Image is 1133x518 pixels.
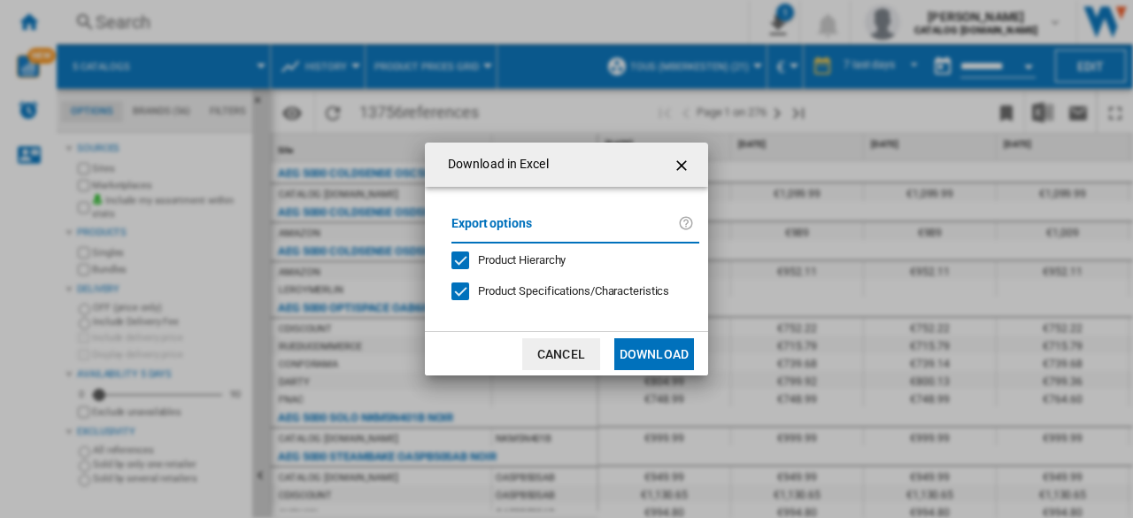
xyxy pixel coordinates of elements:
span: Product Hierarchy [478,253,566,267]
label: Export options [451,213,678,246]
md-dialog: Download in ... [425,143,708,375]
md-checkbox: Product Hierarchy [451,252,685,269]
span: Product Specifications/Characteristics [478,284,669,298]
h4: Download in Excel [439,156,549,174]
button: Download [614,338,694,370]
button: Cancel [522,338,600,370]
button: getI18NText('BUTTONS.CLOSE_DIALOG') [666,147,701,182]
ng-md-icon: getI18NText('BUTTONS.CLOSE_DIALOG') [673,155,694,176]
div: Only applies to Category View [478,283,669,299]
